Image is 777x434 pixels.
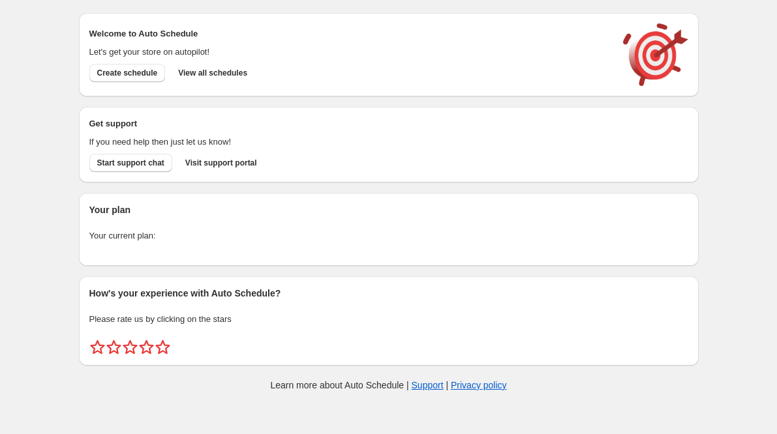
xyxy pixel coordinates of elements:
[89,136,610,149] p: If you need help then just let us know!
[89,64,166,82] button: Create schedule
[89,27,610,40] h2: Welcome to Auto Schedule
[89,287,688,300] h2: How's your experience with Auto Schedule?
[177,154,265,172] a: Visit support portal
[412,380,444,390] a: Support
[170,64,255,82] button: View all schedules
[89,229,688,242] p: Your current plan:
[451,380,507,390] a: Privacy policy
[270,379,506,392] p: Learn more about Auto Schedule | |
[89,203,688,216] h2: Your plan
[89,117,610,130] h2: Get support
[89,154,172,172] a: Start support chat
[97,158,164,168] span: Start support chat
[185,158,257,168] span: Visit support portal
[97,68,158,78] span: Create schedule
[89,313,688,326] p: Please rate us by clicking on the stars
[178,68,247,78] span: View all schedules
[89,46,610,59] p: Let's get your store on autopilot!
